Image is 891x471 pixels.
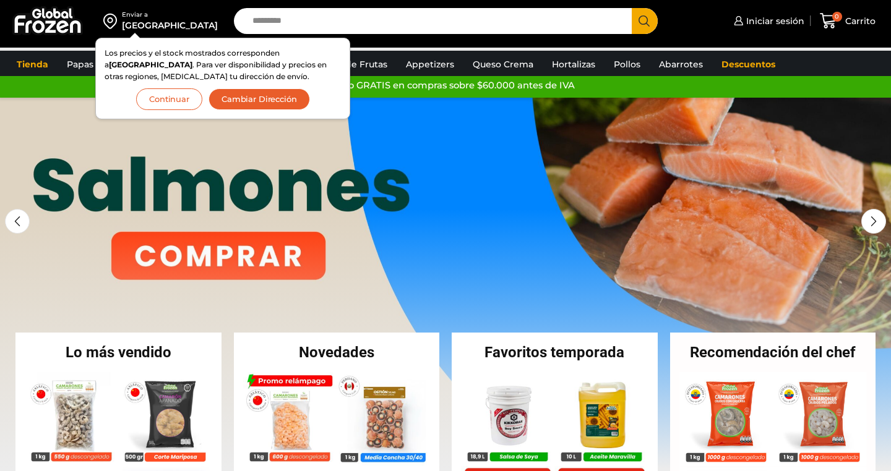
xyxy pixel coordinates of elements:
[653,53,709,76] a: Abarrotes
[209,88,310,110] button: Cambiar Dirección
[743,15,804,27] span: Iniciar sesión
[103,11,122,32] img: address-field-icon.svg
[608,53,647,76] a: Pollos
[632,8,658,34] button: Search button
[546,53,601,76] a: Hortalizas
[234,345,440,360] h2: Novedades
[467,53,540,76] a: Queso Crema
[105,47,341,83] p: Los precios y el stock mostrados corresponden a . Para ver disponibilidad y precios en otras regi...
[731,9,804,33] a: Iniciar sesión
[452,345,658,360] h2: Favoritos temporada
[311,53,394,76] a: Pulpa de Frutas
[122,19,218,32] div: [GEOGRAPHIC_DATA]
[15,345,222,360] h2: Lo más vendido
[400,53,460,76] a: Appetizers
[61,53,127,76] a: Papas Fritas
[817,6,879,35] a: 0 Carrito
[5,209,30,234] div: Previous slide
[842,15,876,27] span: Carrito
[109,60,192,69] strong: [GEOGRAPHIC_DATA]
[122,11,218,19] div: Enviar a
[670,345,876,360] h2: Recomendación del chef
[715,53,781,76] a: Descuentos
[11,53,54,76] a: Tienda
[861,209,886,234] div: Next slide
[136,88,202,110] button: Continuar
[832,12,842,22] span: 0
